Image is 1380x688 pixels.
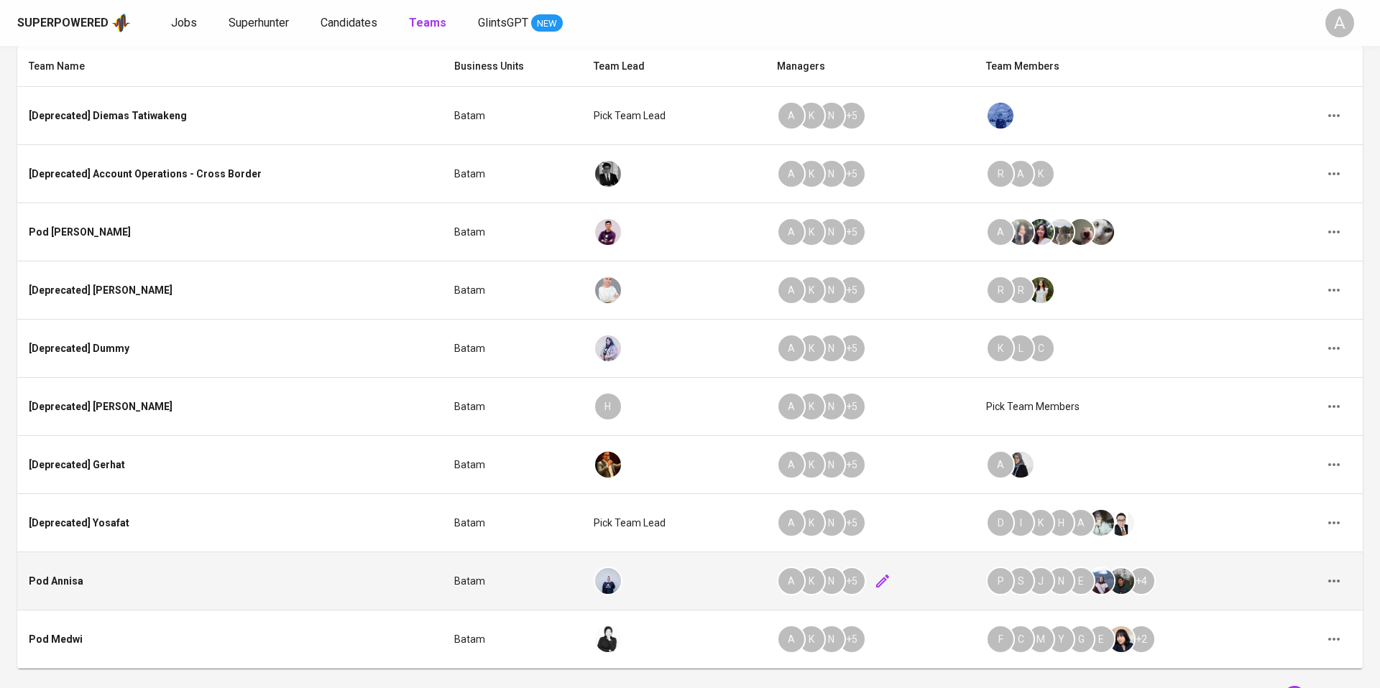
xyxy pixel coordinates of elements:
td: Batam [443,145,582,203]
div: K [1026,159,1055,188]
div: A [1067,508,1095,537]
div: + 5 [837,334,866,363]
div: K [797,159,826,188]
img: medwi@glints.com [595,626,621,652]
div: K [797,508,826,537]
div: + 5 [837,567,866,595]
div: N [817,508,846,537]
div: N [817,334,846,363]
span: Pick team members [986,401,1080,412]
div: Pod Medwi [29,632,83,646]
div: K [797,334,826,363]
td: Batam [443,378,582,436]
div: [Deprecated] Diemas Tatiwakeng [29,108,187,123]
div: K [797,450,826,479]
div: Y [1046,625,1075,654]
div: N [817,218,846,246]
div: G [1067,625,1095,654]
div: + 5 [837,276,866,305]
b: Teams [409,16,446,29]
img: josua.auron@glints.com [1108,510,1134,536]
a: Superhunter [229,14,292,32]
span: Pick team lead [594,517,666,529]
div: E [1067,567,1095,595]
div: C [1006,625,1035,654]
div: + 5 [837,159,866,188]
div: M [1026,625,1055,654]
div: K [1026,508,1055,537]
img: laura@glints.com [1048,219,1074,245]
div: [Deprecated] Account Operations - Cross Border [29,167,262,181]
div: A [777,159,806,188]
span: GlintsGPT [478,16,528,29]
div: L [1006,334,1035,363]
th: Team Name [17,46,443,87]
div: R [1006,276,1035,305]
div: A [1006,159,1035,188]
div: K [797,567,826,595]
div: A [777,567,806,595]
div: K [797,101,826,130]
div: [Deprecated] [PERSON_NAME] [29,283,172,297]
th: Team Lead [582,46,765,87]
div: N [817,450,846,479]
div: N [817,159,846,188]
div: K [986,334,1015,363]
img: christine.raharja@glints.com [1088,568,1114,594]
div: A [777,218,806,246]
div: J [1026,567,1055,595]
span: Candidates [321,16,377,29]
div: + 5 [837,508,866,537]
td: Batam [443,261,582,320]
div: A [986,218,1015,246]
div: [Deprecated] Dummy [29,341,129,355]
img: keni@glints.com [1028,277,1054,303]
div: D [986,508,1015,537]
div: N [817,101,846,130]
div: H [594,392,622,421]
div: N [817,567,846,595]
a: Candidates [321,14,380,32]
div: F [986,625,1015,654]
div: A [777,276,806,305]
img: adissa@glints.com [595,277,621,303]
div: A [777,450,806,479]
img: glenn@glints.com [1108,568,1134,594]
div: K [797,218,826,246]
td: Batam [443,610,582,669]
a: Superpoweredapp logo [17,12,131,34]
div: + 5 [837,392,866,421]
div: P [986,567,1015,595]
div: N [817,276,846,305]
td: Batam [443,552,582,610]
div: C [1026,334,1055,363]
img: tharisa.rizky@glints.com [1088,219,1114,245]
img: annisa@glints.com [595,568,621,594]
div: + 5 [837,450,866,479]
img: basil@glints.com [1088,510,1114,536]
div: N [817,392,846,421]
div: A [777,334,806,363]
div: + 5 [837,625,866,654]
div: + 5 [837,218,866,246]
img: audrey.satria@glints.com [1008,219,1034,245]
td: Batam [443,436,582,494]
div: [Deprecated] Yosafat [29,516,129,530]
div: [Deprecated] Gerhat [29,457,125,472]
td: Batam [443,203,582,261]
th: Managers [765,46,975,87]
img: mariskha@glints.com [1108,626,1134,652]
div: E [1087,625,1115,654]
a: Teams [409,14,449,32]
td: Batam [443,494,582,552]
div: Superpowered [17,15,109,32]
div: A [777,392,806,421]
img: fadil@glints.com [595,161,621,187]
td: Batam [443,87,582,145]
img: darulfa@glints.com [1008,452,1034,478]
div: + 2 [1127,625,1156,654]
div: + 5 [837,101,866,130]
div: A [986,450,1015,479]
div: N [1046,567,1075,595]
div: A [777,625,806,654]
